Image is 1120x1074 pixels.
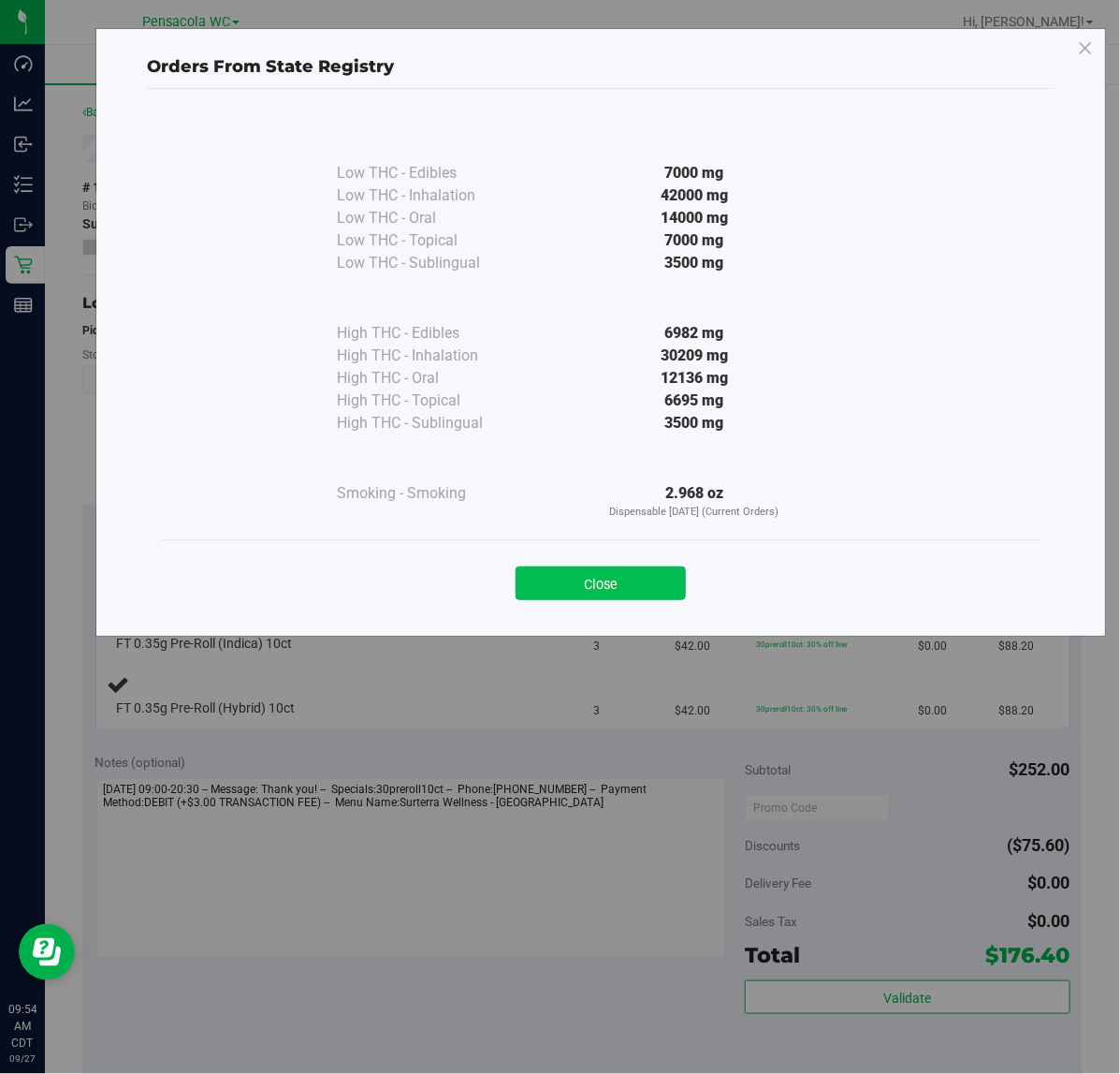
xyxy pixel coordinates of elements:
div: 6982 mg [524,322,865,345]
div: 7000 mg [524,162,865,184]
div: Low THC - Topical [337,229,524,252]
div: Low THC - Inhalation [337,184,524,207]
div: 6695 mg [524,390,865,412]
iframe: Resource center [19,924,75,980]
div: 30209 mg [524,345,865,367]
div: Low THC - Edibles [337,162,524,184]
div: High THC - Edibles [337,322,524,345]
div: 2.968 oz [524,482,865,521]
div: 14000 mg [524,207,865,229]
div: High THC - Inhalation [337,345,524,367]
div: 42000 mg [524,184,865,207]
div: Smoking - Smoking [337,482,524,505]
div: 3500 mg [524,252,865,274]
div: 3500 mg [524,412,865,434]
div: 12136 mg [524,367,865,390]
div: High THC - Sublingual [337,412,524,434]
button: Close [516,566,686,600]
div: Low THC - Sublingual [337,252,524,274]
span: Orders From State Registry [147,56,394,77]
div: High THC - Topical [337,390,524,412]
div: High THC - Oral [337,367,524,390]
p: Dispensable [DATE] (Current Orders) [524,505,865,521]
div: 7000 mg [524,229,865,252]
div: Low THC - Oral [337,207,524,229]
